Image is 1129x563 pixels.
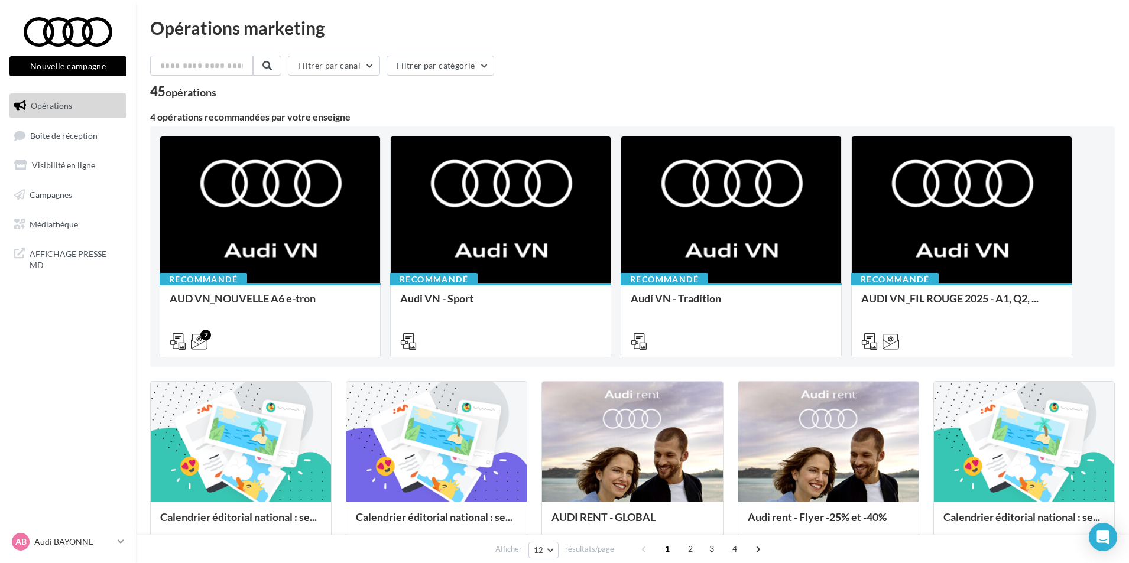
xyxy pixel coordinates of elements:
div: Recommandé [390,273,478,286]
p: Audi BAYONNE [34,536,113,548]
span: Campagnes [30,190,72,200]
div: Open Intercom Messenger [1089,523,1117,551]
span: Audi rent - Flyer -25% et -40% [748,510,887,523]
button: Nouvelle campagne [9,56,126,76]
span: 3 [702,539,721,558]
span: Visibilité en ligne [32,160,95,170]
span: 1 [658,539,677,558]
span: 12 [534,545,544,555]
div: Recommandé [851,273,939,286]
span: AFFICHAGE PRESSE MD [30,246,122,271]
span: Audi VN - Tradition [631,292,721,305]
button: 12 [528,542,559,558]
div: Opérations marketing [150,19,1115,37]
span: Médiathèque [30,219,78,229]
span: résultats/page [565,544,614,555]
span: Calendrier éditorial national : se... [356,510,512,523]
a: Opérations [7,93,129,118]
span: AUDI RENT - GLOBAL [551,510,656,523]
div: 4 opérations recommandées par votre enseigne [150,112,1115,122]
a: Campagnes [7,183,129,207]
span: AUD VN_NOUVELLE A6 e-tron [170,292,316,305]
span: Calendrier éditorial national : se... [160,510,317,523]
span: 2 [681,539,700,558]
span: Audi VN - Sport [400,292,473,305]
span: AB [15,536,27,548]
a: Médiathèque [7,212,129,237]
div: opérations [166,87,216,97]
a: AFFICHAGE PRESSE MD [7,241,129,276]
a: Visibilité en ligne [7,153,129,178]
button: Filtrer par canal [288,56,380,76]
div: Recommandé [160,273,247,286]
div: Recommandé [621,273,708,286]
div: 45 [150,85,216,98]
button: Filtrer par catégorie [387,56,494,76]
span: Opérations [31,100,72,110]
span: Boîte de réception [30,130,98,140]
span: Calendrier éditorial national : se... [943,510,1100,523]
span: AUDI VN_FIL ROUGE 2025 - A1, Q2, ... [861,292,1039,305]
a: Boîte de réception [7,123,129,148]
div: 2 [200,330,211,340]
span: 4 [725,539,744,558]
span: Afficher [495,544,522,555]
a: AB Audi BAYONNE [9,531,126,553]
